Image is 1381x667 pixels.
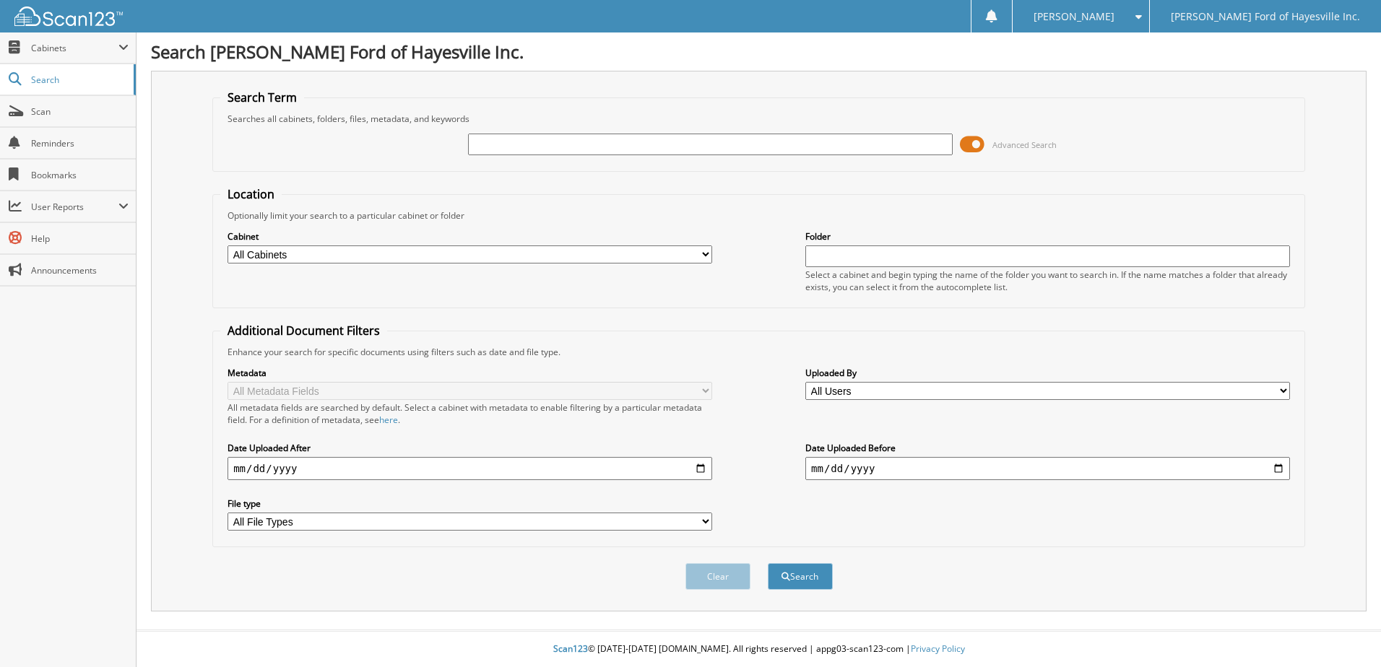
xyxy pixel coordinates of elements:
[805,269,1290,293] div: Select a cabinet and begin typing the name of the folder you want to search in. If the name match...
[768,563,833,590] button: Search
[685,563,750,590] button: Clear
[911,642,965,655] a: Privacy Policy
[228,367,712,379] label: Metadata
[805,442,1290,454] label: Date Uploaded Before
[379,414,398,426] a: here
[220,323,387,339] legend: Additional Document Filters
[14,6,123,26] img: scan123-logo-white.svg
[31,232,129,245] span: Help
[1034,12,1114,21] span: [PERSON_NAME]
[228,457,712,480] input: start
[228,497,712,510] label: File type
[228,230,712,243] label: Cabinet
[228,401,712,426] div: All metadata fields are searched by default. Select a cabinet with metadata to enable filtering b...
[553,642,588,655] span: Scan123
[1171,12,1360,21] span: [PERSON_NAME] Ford of Hayesville Inc.
[220,90,304,105] legend: Search Term
[228,442,712,454] label: Date Uploaded After
[805,230,1290,243] label: Folder
[31,74,126,86] span: Search
[31,264,129,276] span: Announcements
[151,40,1367,64] h1: Search [PERSON_NAME] Ford of Hayesville Inc.
[31,137,129,149] span: Reminders
[220,346,1297,358] div: Enhance your search for specific documents using filters such as date and file type.
[31,201,118,213] span: User Reports
[992,139,1057,150] span: Advanced Search
[31,169,129,181] span: Bookmarks
[220,186,282,202] legend: Location
[220,209,1297,222] div: Optionally limit your search to a particular cabinet or folder
[220,113,1297,125] div: Searches all cabinets, folders, files, metadata, and keywords
[805,457,1290,480] input: end
[31,42,118,54] span: Cabinets
[31,105,129,118] span: Scan
[137,632,1381,667] div: © [DATE]-[DATE] [DOMAIN_NAME]. All rights reserved | appg03-scan123-com |
[805,367,1290,379] label: Uploaded By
